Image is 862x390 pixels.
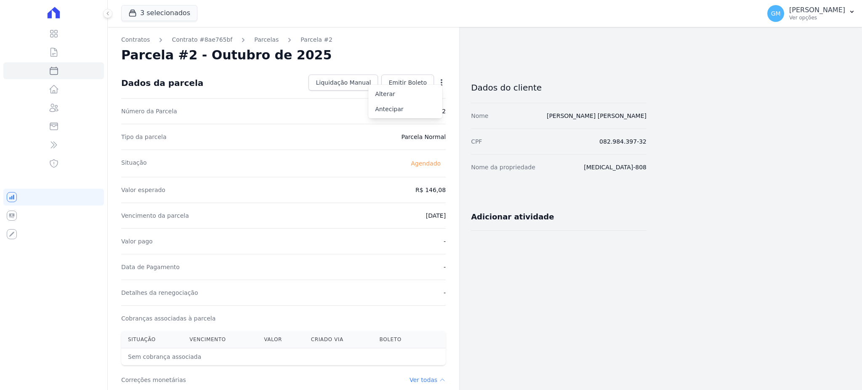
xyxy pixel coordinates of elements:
[444,237,446,246] dd: -
[309,75,378,91] a: Liquidação Manual
[789,14,845,21] p: Ver opções
[406,158,446,168] span: Agendado
[471,163,535,171] dt: Nome da propriedade
[254,35,279,44] a: Parcelas
[761,2,862,25] button: GM [PERSON_NAME] Ver opções
[121,158,147,168] dt: Situação
[121,5,197,21] button: 3 selecionados
[121,107,177,115] dt: Número da Parcela
[388,78,427,87] span: Emitir Boleto
[172,35,232,44] a: Contrato #8ae765bf
[426,211,446,220] dd: [DATE]
[584,163,646,171] dd: [MEDICAL_DATA]-808
[471,112,488,120] dt: Nome
[121,314,215,323] dt: Cobranças associadas à parcela
[121,288,198,297] dt: Detalhes da renegociação
[471,212,554,222] h3: Adicionar atividade
[368,102,442,117] a: Antecipar
[401,133,446,141] dd: Parcela Normal
[183,331,257,348] th: Vencimento
[599,137,646,146] dd: 082.984.397-32
[444,263,446,271] dd: -
[121,78,203,88] div: Dados da parcela
[121,331,183,348] th: Situação
[121,35,150,44] a: Contratos
[471,83,646,93] h3: Dados do cliente
[373,331,426,348] th: Boleto
[121,237,153,246] dt: Valor pago
[442,107,446,115] dd: 2
[547,112,646,119] a: [PERSON_NAME] [PERSON_NAME]
[301,35,333,44] a: Parcela #2
[415,186,446,194] dd: R$ 146,08
[471,137,482,146] dt: CPF
[121,35,446,44] nav: Breadcrumb
[121,186,165,194] dt: Valor esperado
[121,376,186,384] h3: Correções monetárias
[444,288,446,297] dd: -
[121,48,332,63] h2: Parcela #2 - Outubro de 2025
[368,86,442,102] a: Alterar
[410,376,446,384] dd: Ver todas
[381,75,434,91] a: Emitir Boleto
[121,263,180,271] dt: Data de Pagamento
[121,133,167,141] dt: Tipo da parcela
[121,348,373,366] th: Sem cobrança associada
[789,6,845,14] p: [PERSON_NAME]
[121,211,189,220] dt: Vencimento da parcela
[771,11,781,16] span: GM
[316,78,371,87] span: Liquidação Manual
[304,331,373,348] th: Criado via
[257,331,304,348] th: Valor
